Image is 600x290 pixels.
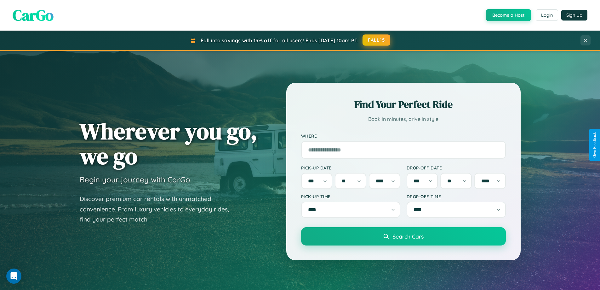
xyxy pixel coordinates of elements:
button: FALL15 [363,34,390,46]
button: Become a Host [486,9,531,21]
span: Fall into savings with 15% off for all users! Ends [DATE] 10am PT. [201,37,358,44]
h1: Wherever you go, we go [80,119,257,169]
button: Sign Up [561,10,587,21]
h2: Find Your Perfect Ride [301,98,506,111]
p: Discover premium car rentals with unmatched convenience. From luxury vehicles to everyday rides, ... [80,194,237,225]
span: Search Cars [392,233,424,240]
h3: Begin your journey with CarGo [80,175,190,184]
div: Give Feedback [592,132,597,158]
button: Search Cars [301,227,506,246]
label: Pick-up Date [301,165,400,170]
label: Pick-up Time [301,194,400,199]
div: Open Intercom Messenger [6,269,21,284]
label: Drop-off Time [407,194,506,199]
label: Drop-off Date [407,165,506,170]
p: Book in minutes, drive in style [301,115,506,124]
span: CarGo [13,5,54,26]
button: Login [536,9,558,21]
label: Where [301,133,506,139]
